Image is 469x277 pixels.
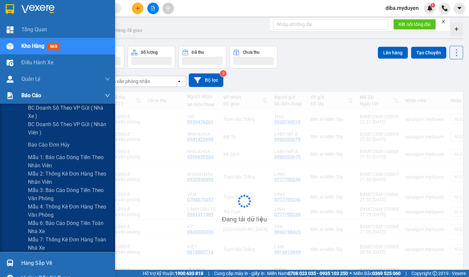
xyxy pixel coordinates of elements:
span: Kết nối tổng đài [399,21,431,28]
button: Tạo Chuyến [411,47,446,59]
span: caret-down [457,5,462,11]
div: Chọn văn phòng nhận [105,78,150,85]
span: Mẫu 7: Thống kê đơn hàng toàn nhà xe [28,235,110,252]
strong: 0708 023 035 - 0935 103 250 [288,271,348,276]
span: diba.myduyen [380,4,424,12]
div: Đã thu [192,50,204,55]
span: down [105,76,110,82]
button: Hàng đã giao [109,22,147,38]
span: aim [166,6,170,11]
strong: 0369 525 060 [372,271,401,276]
span: Mẫu 6: Báo cáo dòng tiền toàn nhà xe [28,219,110,235]
span: Miền Bắc [353,270,401,277]
span: Điều hành xe [21,58,53,67]
img: icon-new-feature [427,5,433,11]
svg: open [177,79,182,84]
span: Mẫu 2: Thống kê đơn hàng theo nhân viên [28,170,110,186]
span: BC doanh số theo VP gửi ( nhà xe ) [28,104,110,120]
span: Miền Nam [267,270,348,277]
div: Tạo kho hàng mới [450,22,463,36]
img: dashboard-icon [7,26,13,33]
div: Chưa thu [243,50,259,55]
button: caret-down [454,3,465,14]
span: Mẫu 4: Thống kê đơn hàng theo văn phòng [28,203,110,219]
span: Kho hàng [21,43,44,49]
button: aim [162,3,174,14]
img: warehouse-icon [7,76,13,83]
img: warehouse-icon [7,59,13,66]
span: Tổng Quan [21,25,47,34]
span: 1 [432,3,434,8]
strong: 1900 633 818 [175,271,203,276]
span: Quản Lý [21,75,40,83]
button: Đã thu [179,46,226,69]
img: warehouse-icon [7,43,13,50]
span: | [406,270,407,277]
img: phone-icon [442,5,448,11]
span: plus [136,6,140,11]
span: Mẫu 3: Báo cáo dòng tiền theo văn phòng [28,186,110,203]
input: Nhập số tổng đài [273,19,388,30]
sup: 1 [431,3,435,8]
button: Kết nối tổng đài [393,19,436,30]
div: Hàng sắp về [21,258,110,268]
span: BC doanh số theo VP gửi ( nhân viên ) [28,120,110,137]
img: logo-vxr [6,4,14,14]
span: Mẫu 1: Báo cáo dòng tiền theo nhân viên [28,153,110,170]
span: | [208,270,209,277]
button: Số lượng [128,46,175,69]
span: Báo cáo đơn Hủy [28,141,70,149]
button: Lên hàng [378,47,408,59]
sup: 2 [220,70,227,77]
span: mới [48,43,60,50]
span: copyright [432,271,437,276]
button: Bộ lọc [189,73,223,87]
span: Hỗ trợ kỹ thuật: [143,270,203,277]
span: down [105,93,110,98]
div: Đang tải dữ liệu [222,214,267,224]
span: ⚪️ [350,272,352,275]
div: Số lượng [141,50,158,55]
button: Chưa thu [230,46,277,69]
span: file-add [151,6,155,11]
button: file-add [147,3,159,14]
button: plus [132,3,143,14]
img: solution-icon [7,92,13,99]
span: Báo cáo [21,91,41,99]
span: close [441,19,446,24]
img: warehouse-icon [7,260,13,266]
span: Cung cấp máy in - giấy in: [214,270,265,277]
